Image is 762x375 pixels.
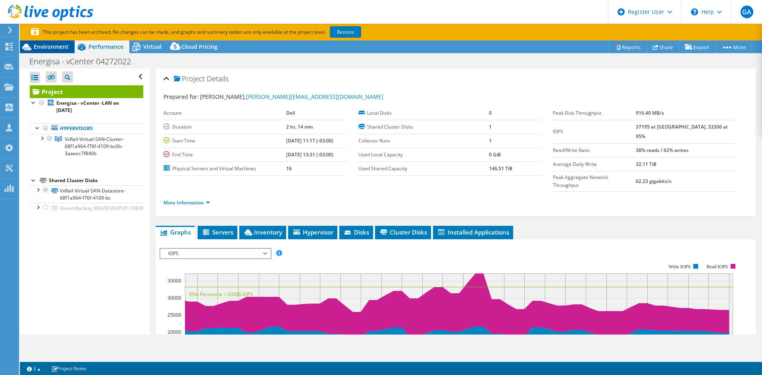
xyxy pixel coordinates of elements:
span: Hypervisor [292,228,333,236]
text: 25000 [167,312,181,318]
span: IOPS [164,249,266,258]
a: Project [30,85,143,98]
b: 2 hr, 14 min [286,123,313,130]
text: 95th Percentile = 33306 IOPS [189,291,253,298]
div: Shared Cluster Disks [49,176,143,185]
span: Project [174,75,205,83]
label: Read/Write Ratio [553,146,636,154]
span: Cluster Disks [379,228,427,236]
label: Used Shared Capacity [358,165,489,173]
a: 2 [21,363,46,373]
svg: \n [691,8,698,15]
a: More Information [164,199,210,206]
span: Disks [343,228,369,236]
b: 37195 at [GEOGRAPHIC_DATA], 33306 at 95% [636,123,728,140]
label: Start Time [164,137,286,145]
text: Read IOPS [707,264,728,269]
span: Performance [89,43,123,50]
b: [DATE] 13:31 (-03:00) [286,151,333,158]
b: 916.40 MB/s [636,110,664,116]
span: Graphs [160,228,191,236]
label: Peak Disk Throughput [553,109,636,117]
span: Details [207,74,229,83]
a: Export [679,41,716,53]
b: 146.51 TiB [489,165,512,172]
span: [PERSON_NAME], [200,93,383,100]
label: Average Daily Write [553,160,636,168]
span: VxRail-Virtual-SAN-Cluster-68f1a964-f76f-4109-bc0b-3aaeec7f840b [65,136,124,157]
p: This project has been archived. No changes can be made, and graphs and summary tables are only av... [31,28,420,37]
b: 0 GiB [489,151,501,158]
b: 32.11 TiB [636,161,656,167]
label: Shared Cluster Disks [358,123,489,131]
span: Installed Applications [437,228,509,236]
text: 20000 [167,329,181,335]
text: Write IOPS [668,264,691,269]
span: Environment [34,43,69,50]
label: Physical Servers and Virtual Machines [164,165,286,173]
text: 35000 [167,277,181,284]
span: Virtual [143,43,162,50]
a: Project Notes [46,363,92,373]
span: Inventory [243,228,282,236]
a: Energisa - vCenter -LAN on [DATE] [30,98,143,115]
a: [PERSON_NAME][EMAIL_ADDRESS][DOMAIN_NAME] [246,93,383,100]
a: VxRail-Virtual-SAN-Datastore-68f1a964-f76f-4109-bc [30,185,143,203]
label: Local Disks [358,109,489,117]
b: 1 [489,137,492,144]
span: Servers [202,228,233,236]
a: More [715,41,752,53]
text: 30000 [167,294,181,301]
a: Restore [330,26,361,38]
a: VxRail-Virtual-SAN-Cluster-68f1a964-f76f-4109-bc0b-3aaeec7f840b [30,134,143,158]
b: 1 [489,123,492,130]
b: 62.23 gigabits/s [636,178,672,185]
b: Energisa - vCenter -LAN on [DATE] [56,100,119,113]
b: [DATE] 11:17 (-03:00) [286,137,333,144]
label: Duration [164,123,286,131]
label: IOPS [553,128,636,136]
label: End Time [164,151,286,159]
label: Account [164,109,286,117]
a: Reports [609,41,647,53]
h1: Energisa - vCenter 04272022 [26,57,143,66]
a: VeeamBackup_MGVEEVXAPLP1.ENERGISA.CORP [30,203,143,213]
b: Dell [286,110,295,116]
label: Used Local Capacity [358,151,489,159]
b: 16 [286,165,292,172]
span: Cloud Pricing [181,43,217,50]
a: Share [647,41,679,53]
label: Collector Runs [358,137,489,145]
a: Hypervisors [30,123,143,134]
label: Peak Aggregate Network Throughput [553,173,636,189]
span: GA [741,6,753,18]
b: 0 [489,110,492,116]
label: Prepared for: [164,93,199,100]
b: 38% reads / 62% writes [636,147,689,154]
